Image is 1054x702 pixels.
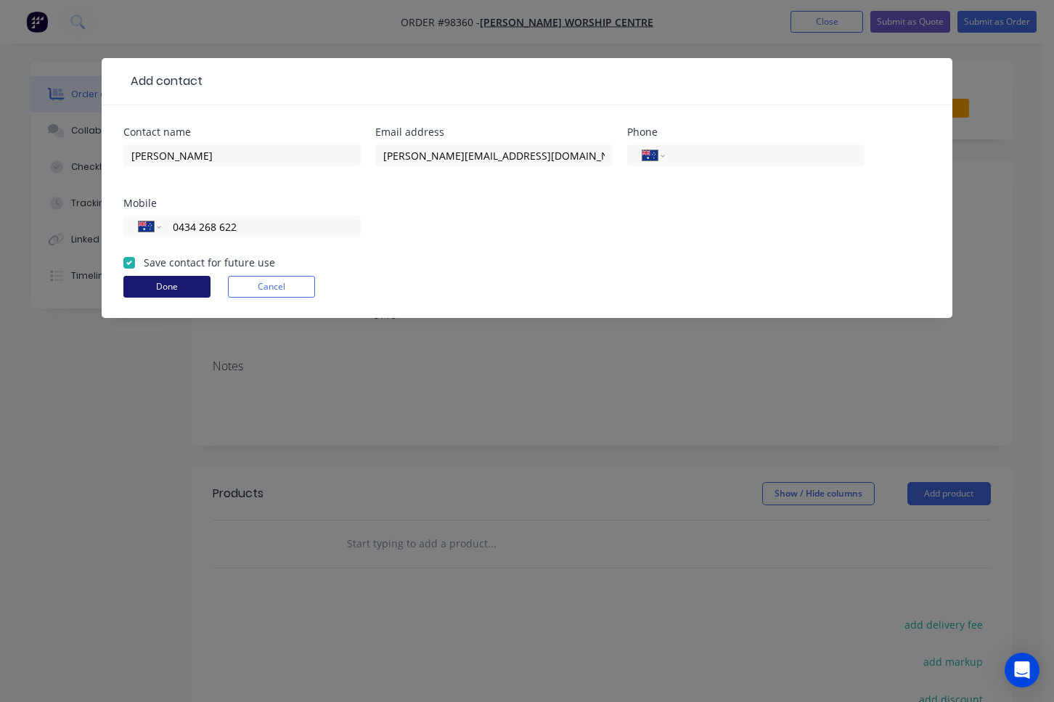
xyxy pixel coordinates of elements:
button: Done [123,276,211,298]
button: Cancel [228,276,315,298]
div: Mobile [123,198,361,208]
div: Email address [375,127,613,137]
div: Phone [627,127,865,137]
label: Save contact for future use [144,255,275,270]
div: Contact name [123,127,361,137]
div: Add contact [123,73,203,90]
div: Open Intercom Messenger [1005,653,1039,687]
